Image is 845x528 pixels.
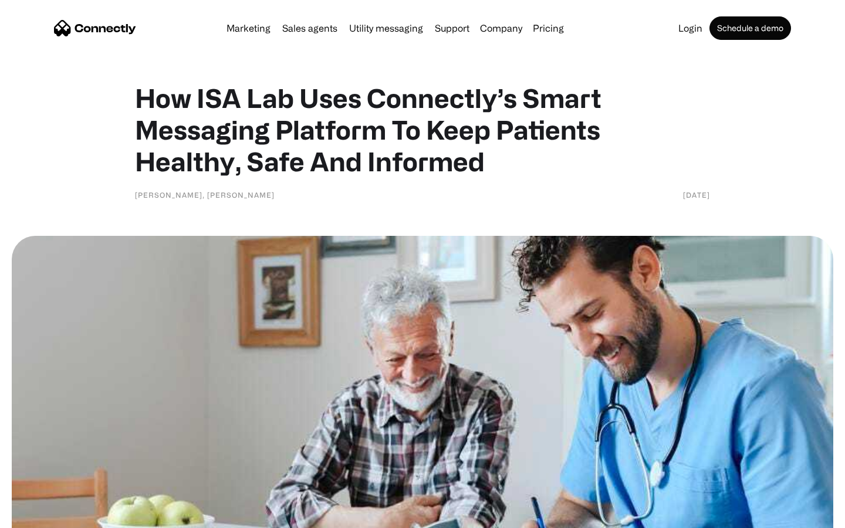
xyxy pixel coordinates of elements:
[23,507,70,524] ul: Language list
[222,23,275,33] a: Marketing
[135,189,275,201] div: [PERSON_NAME], [PERSON_NAME]
[480,20,522,36] div: Company
[344,23,428,33] a: Utility messaging
[12,507,70,524] aside: Language selected: English
[709,16,791,40] a: Schedule a demo
[430,23,474,33] a: Support
[135,82,710,177] h1: How ISA Lab Uses Connectly’s Smart Messaging Platform To Keep Patients Healthy, Safe And Informed
[674,23,707,33] a: Login
[528,23,569,33] a: Pricing
[683,189,710,201] div: [DATE]
[278,23,342,33] a: Sales agents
